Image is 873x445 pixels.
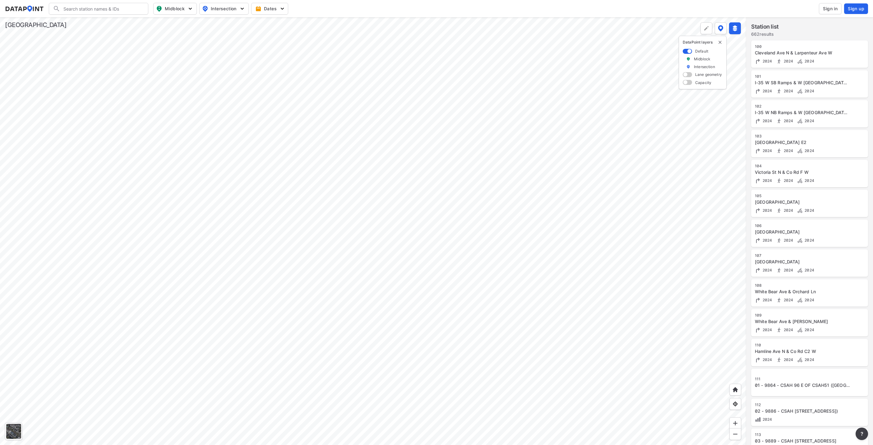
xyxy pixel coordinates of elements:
span: Midblock [156,5,193,12]
img: Turning count [755,178,761,184]
span: 2024 [761,59,772,63]
span: 2024 [761,178,772,183]
button: Sign up [844,3,868,14]
div: 112 [755,402,850,407]
button: more [856,428,868,440]
img: Turning count [755,148,761,154]
img: Bicycle count [797,267,803,273]
img: +XpAUvaXAN7GudzAAAAAElFTkSuQmCC [732,387,738,393]
img: ZvzfEJKXnyWIrJytrsY285QMwk63cM6Drc+sIAAAAASUVORK5CYII= [732,420,738,426]
span: 2024 [761,118,772,123]
img: Pedestrian count [776,267,782,273]
span: 2024 [761,89,772,93]
div: Victoria St N & Co Rd F W [755,169,850,175]
div: White Bear Ave & Buerkle Rd [755,318,850,325]
img: Bicycle count [797,207,803,214]
img: map_pin_mid.602f9df1.svg [155,5,163,12]
span: 2024 [782,238,793,243]
span: 2024 [803,118,814,123]
span: 2024 [782,59,793,63]
button: External layers [729,22,741,34]
span: 2024 [782,208,793,213]
div: 105 [755,193,850,198]
img: layers-active.d9e7dc51.svg [732,25,738,31]
span: 2024 [782,178,793,183]
span: 2024 [761,238,772,243]
span: 2024 [782,357,793,362]
label: Intersection [694,64,715,69]
img: zeq5HYn9AnE9l6UmnFLPAAAAAElFTkSuQmCC [732,401,738,407]
span: 2024 [782,148,793,153]
span: 2024 [761,298,772,302]
label: 662 results [751,31,779,37]
div: 107 [755,253,850,258]
img: 5YPKRKmlfpI5mqlR8AD95paCi+0kK1fRFDJSaMmawlwaeJcJwk9O2fotCW5ve9gAAAAASUVORK5CYII= [239,6,245,12]
button: Midblock [153,3,197,15]
button: Sign in [819,3,842,14]
img: Turning count [755,297,761,303]
a: Sign up [843,3,868,14]
span: 2024 [803,178,814,183]
img: Pedestrian count [776,327,782,333]
span: 2024 [761,148,772,153]
button: DataPoint layers [715,22,727,34]
span: 2024 [803,238,814,243]
img: Pedestrian count [776,88,782,94]
button: Dates [251,3,288,15]
img: Pedestrian count [776,118,782,124]
img: Volume count [755,416,761,423]
img: Bicycle count [797,118,803,124]
span: 2024 [803,208,814,213]
span: 2024 [761,357,772,362]
div: 102 [755,104,850,109]
img: Turning count [755,58,761,64]
img: Turning count [755,357,761,363]
img: Pedestrian count [776,178,782,184]
div: Cleveland Ave & W County Rd E2 [755,139,850,146]
img: data-point-layers.37681fc9.svg [718,25,723,31]
img: Bicycle count [797,357,803,363]
span: Dates [256,6,284,12]
label: Lane geometry [695,72,722,77]
span: 2024 [803,268,814,272]
div: Zoom in [729,417,741,429]
span: Intersection [202,5,245,12]
span: 2024 [761,268,772,272]
div: Home [729,384,741,396]
div: 01 - 9864 - CSAH 96 E OF CSAH51 (LEXINGTON AV) [755,382,850,388]
img: MAAAAAElFTkSuQmCC [732,431,738,437]
img: +Dz8AAAAASUVORK5CYII= [703,25,709,31]
div: 8th Ave NW & 10th St NW [755,199,850,205]
span: 2024 [782,118,793,123]
div: White Bear Ave & Orchard Ln [755,289,850,295]
img: Pedestrian count [776,237,782,243]
div: I-35 W SB Ramps & W County Rd E2 [755,80,850,86]
span: 2024 [803,59,814,63]
span: 2024 [803,89,814,93]
img: Pedestrian count [776,207,782,214]
span: 2024 [803,298,814,302]
div: White Bear Ave & Cedar Ave [755,259,850,265]
img: calendar-gold.39a51dde.svg [255,6,261,12]
img: 5YPKRKmlfpI5mqlR8AD95paCi+0kK1fRFDJSaMmawlwaeJcJwk9O2fotCW5ve9gAAAAASUVORK5CYII= [187,6,193,12]
p: DataPoint layers [683,40,723,45]
img: close-external-leyer.3061a1c7.svg [718,40,723,45]
div: 106 [755,223,850,228]
img: marker_Intersection.6861001b.svg [686,64,691,69]
input: Search [60,4,144,14]
img: Bicycle count [797,327,803,333]
img: Turning count [755,207,761,214]
div: 02 - 9886 - CSAH 51 Lexington Ave N N OF CSAH96 (HWY 96) [755,408,850,414]
div: 113 [755,432,850,437]
div: 103 [755,134,850,139]
button: Intersection [199,3,249,15]
div: Hamline Ave N & Co Rd C2 W [755,348,850,355]
img: Pedestrian count [776,357,782,363]
div: 03 - 9889 - CSAH 48 Fairview Ave N N OF MN 36 [755,438,850,444]
span: 2024 [761,327,772,332]
span: 2024 [782,298,793,302]
span: 2024 [782,327,793,332]
img: Turning count [755,88,761,94]
div: 101 [755,74,850,79]
img: Turning count [755,327,761,333]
